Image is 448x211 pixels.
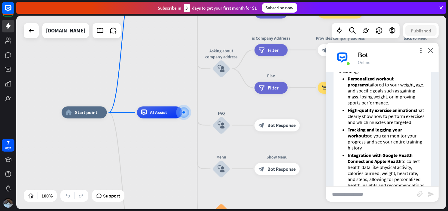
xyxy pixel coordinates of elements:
strong: Personalized workout programs [348,76,394,88]
i: filter [258,85,265,91]
i: more_vert [418,47,424,53]
div: Online [358,59,431,65]
strong: High-quality exercise animations [348,107,416,113]
strong: Integration with Google Health Connect and Apple Health [348,152,413,164]
i: filter [258,47,265,53]
div: Subscribe in days to get your first month for $1 [158,4,257,12]
div: Menu [203,154,239,160]
div: 100% [40,191,54,200]
span: Filter [268,85,279,91]
div: days [5,146,11,150]
i: block_bot_response [322,47,328,53]
span: Start point [75,109,97,115]
span: AI Assist [150,109,167,115]
div: fitnessonline.app [46,23,85,38]
div: Provides email [313,73,368,79]
div: Provides company address [313,35,368,41]
div: Else [250,73,292,79]
i: block_goto [322,85,328,91]
strong: Tracking and logging your workouts [348,127,402,139]
div: Asking about company address [203,48,239,60]
button: Open LiveChat chat widget [5,2,23,20]
i: block_user_input [218,165,225,173]
div: 3 [184,4,190,12]
i: home_2 [66,109,72,115]
span: Bot Response [267,166,296,172]
div: 7 [7,140,10,146]
li: so you can monitor your progress and see your entire training history. [348,127,426,151]
i: block_user_input [218,65,225,72]
i: send [427,191,434,198]
i: block_bot_response [258,122,264,128]
div: Back to Menu [389,35,443,41]
div: Subscribe now [262,3,297,13]
a: 7 days [2,139,14,152]
div: Show Menu [250,154,304,160]
button: Published [405,25,437,36]
div: is Company Address? [250,35,292,41]
li: tailored to your weight, age, and specific goals such as gaining mass, losing weight, or improvin... [348,76,426,106]
li: to collect health data like physical activity, calories burned, weight, heart rate, and steps, al... [348,152,426,188]
li: that clearly show how to perform exercises and which muscles are targeted. [348,107,426,125]
i: block_bot_response [258,166,264,172]
i: block_attachment [417,191,423,197]
div: Bot [358,50,431,59]
div: FAQ [203,110,239,116]
i: close [428,47,434,53]
span: Filter [268,47,279,53]
span: Bot Response [267,122,296,128]
i: block_user_input [218,122,225,129]
span: Support [103,191,120,200]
